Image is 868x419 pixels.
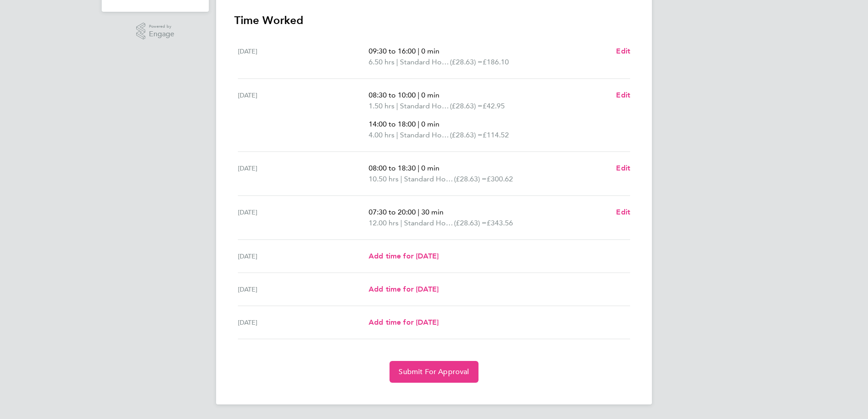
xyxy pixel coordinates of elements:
[616,90,630,101] a: Edit
[421,208,444,216] span: 30 min
[487,219,513,227] span: £343.56
[421,164,439,172] span: 0 min
[616,163,630,174] a: Edit
[450,131,483,139] span: (£28.63) =
[369,252,439,260] span: Add time for [DATE]
[396,131,398,139] span: |
[234,13,634,28] h3: Time Worked
[369,164,416,172] span: 08:00 to 18:30
[483,131,509,139] span: £114.52
[487,175,513,183] span: £300.62
[418,47,419,55] span: |
[616,47,630,55] span: Edit
[616,207,630,218] a: Edit
[369,102,395,110] span: 1.50 hrs
[238,251,369,262] div: [DATE]
[421,120,439,128] span: 0 min
[400,175,402,183] span: |
[616,91,630,99] span: Edit
[418,164,419,172] span: |
[238,90,369,141] div: [DATE]
[136,23,175,40] a: Powered byEngage
[400,219,402,227] span: |
[404,174,454,185] span: Standard Hourly
[454,175,487,183] span: (£28.63) =
[369,284,439,295] a: Add time for [DATE]
[450,102,483,110] span: (£28.63) =
[369,47,416,55] span: 09:30 to 16:00
[149,23,174,30] span: Powered by
[454,219,487,227] span: (£28.63) =
[238,284,369,295] div: [DATE]
[483,58,509,66] span: £186.10
[369,251,439,262] a: Add time for [DATE]
[404,218,454,229] span: Standard Hourly
[396,58,398,66] span: |
[616,208,630,216] span: Edit
[369,219,399,227] span: 12.00 hrs
[390,361,478,383] button: Submit For Approval
[369,175,399,183] span: 10.50 hrs
[483,102,505,110] span: £42.95
[421,91,439,99] span: 0 min
[418,120,419,128] span: |
[400,130,450,141] span: Standard Hourly
[450,58,483,66] span: (£28.63) =
[616,46,630,57] a: Edit
[149,30,174,38] span: Engage
[238,46,369,68] div: [DATE]
[399,367,469,376] span: Submit For Approval
[369,91,416,99] span: 08:30 to 10:00
[418,91,419,99] span: |
[400,101,450,112] span: Standard Hourly
[421,47,439,55] span: 0 min
[616,164,630,172] span: Edit
[369,58,395,66] span: 6.50 hrs
[238,163,369,185] div: [DATE]
[418,208,419,216] span: |
[369,131,395,139] span: 4.00 hrs
[238,207,369,229] div: [DATE]
[369,208,416,216] span: 07:30 to 20:00
[396,102,398,110] span: |
[369,120,416,128] span: 14:00 to 18:00
[369,285,439,293] span: Add time for [DATE]
[400,57,450,68] span: Standard Hourly
[369,318,439,326] span: Add time for [DATE]
[238,317,369,328] div: [DATE]
[369,317,439,328] a: Add time for [DATE]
